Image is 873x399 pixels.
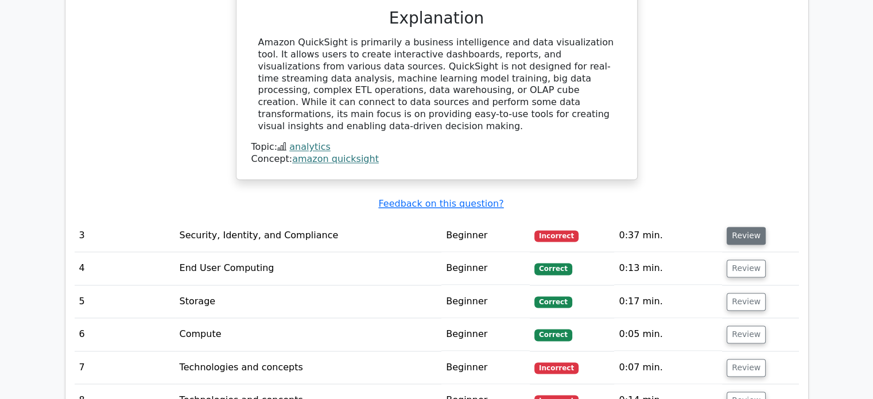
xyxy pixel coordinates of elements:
button: Review [727,359,766,377]
td: 0:13 min. [614,252,722,285]
a: analytics [289,141,331,152]
span: Incorrect [534,230,579,242]
td: 0:37 min. [614,219,722,252]
td: 4 [75,252,175,285]
td: 6 [75,318,175,351]
button: Review [727,293,766,311]
td: 0:05 min. [614,318,722,351]
td: Technologies and concepts [175,351,442,384]
h3: Explanation [258,9,615,28]
button: Review [727,227,766,245]
span: Correct [534,329,572,340]
span: Correct [534,263,572,274]
a: amazon quicksight [292,153,379,164]
button: Review [727,326,766,343]
td: 3 [75,219,175,252]
td: Beginner [441,318,530,351]
td: 7 [75,351,175,384]
td: 0:07 min. [614,351,722,384]
button: Review [727,259,766,277]
td: 5 [75,285,175,318]
div: Topic: [251,141,622,153]
a: Feedback on this question? [378,198,503,209]
td: End User Computing [175,252,442,285]
td: Compute [175,318,442,351]
span: Correct [534,296,572,308]
td: Beginner [441,285,530,318]
div: Concept: [251,153,622,165]
td: Beginner [441,252,530,285]
div: Amazon QuickSight is primarily a business intelligence and data visualization tool. It allows use... [258,37,615,132]
td: Beginner [441,351,530,384]
td: Security, Identity, and Compliance [175,219,442,252]
td: 0:17 min. [614,285,722,318]
span: Incorrect [534,362,579,374]
td: Storage [175,285,442,318]
td: Beginner [441,219,530,252]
